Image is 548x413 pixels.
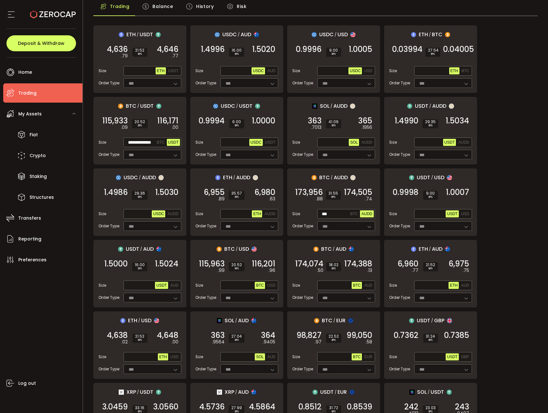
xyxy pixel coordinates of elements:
[30,151,46,160] span: Crypto
[201,46,225,53] span: 1.4996
[102,118,128,124] span: 115,933
[308,118,321,124] span: 363
[168,69,179,73] span: USDT
[447,390,452,395] img: usdt_portfolio.svg
[329,191,338,195] span: 31.55
[167,67,180,74] button: USDT
[331,175,333,181] em: /
[319,30,334,38] span: USDC
[266,67,277,74] button: AUD
[461,212,469,216] span: USD
[389,80,410,86] span: Order Type
[445,32,450,37] img: btc_portfolio.svg
[6,35,76,51] button: Deposit & Withdraw
[389,139,397,145] span: Size
[350,32,355,37] img: usd_portfolio.svg
[254,189,275,196] span: 6,980
[253,212,261,216] span: ETH
[221,102,235,110] span: USDC
[450,283,458,288] span: ETH
[446,210,459,217] button: USDT
[446,189,469,196] span: 1.0007
[389,223,410,229] span: Order Type
[167,212,178,216] span: AUDD
[238,32,240,38] em: /
[321,245,332,253] span: BTC
[254,32,259,37] img: aud_portfolio.svg
[121,53,128,59] em: .79
[425,124,436,128] i: BPS
[350,175,355,180] img: zuPXiwguUFiBOIQyqLOiXsnnNitlx7q4LCwEbLHADjIpTka+Lip0HH8D0VTrd02z+wEAAAAASUVORK5CYII=
[18,88,37,98] span: Trading
[166,210,180,217] button: AUDD
[213,104,218,109] img: usdc_portfolio.svg
[329,195,338,199] i: BPS
[389,152,410,157] span: Order Type
[312,32,317,37] img: usdc_portfolio.svg
[344,189,372,196] span: 174,505
[217,247,222,252] img: btc_portfolio.svg
[364,355,372,359] span: EUR
[266,353,277,360] button: AUD
[419,245,428,253] span: ETH
[140,30,153,38] span: USDT
[330,103,332,109] em: /
[425,120,436,124] span: 29.35
[18,41,64,46] span: Deposit & Withdraw
[352,353,362,360] button: BTC
[120,318,125,323] img: eth_portfolio.svg
[137,32,139,38] em: /
[429,103,431,109] em: /
[449,67,459,74] button: ETH
[443,46,474,53] span: 0.04005
[419,30,428,38] span: ETH
[432,102,446,110] span: AUDD
[217,318,222,323] img: sol_portfolio.png
[156,139,166,146] button: BTC
[264,212,275,216] span: AUDD
[137,103,139,109] em: /
[233,175,235,181] em: /
[232,120,242,124] span: 6.00
[350,212,358,216] span: BTC
[153,212,164,216] span: USDC
[157,46,178,53] span: 4,646
[349,46,372,53] span: 1.0005
[358,118,372,124] span: 365
[392,46,423,53] span: 0.03994
[252,261,275,267] span: 116,201
[350,104,355,109] img: zuPXiwguUFiBOIQyqLOiXsnnNitlx7q4LCwEbLHADjIpTka+Lip0HH8D0VTrd02z+wEAAAAASUVORK5CYII=
[204,189,225,196] span: 6,955
[172,124,178,131] em: .00
[195,295,216,300] span: Order Type
[158,175,164,180] img: zuPXiwguUFiBOIQyqLOiXsnnNitlx7q4LCwEbLHADjIpTka+Lip0HH8D0VTrd02z+wEAAAAASUVORK5CYII=
[361,140,372,145] span: AUDD
[252,118,275,124] span: 1.0000
[317,267,323,274] em: .50
[296,46,321,53] span: 0.9996
[292,152,313,157] span: Order Type
[119,32,124,37] img: eth_portfolio.svg
[252,247,257,252] img: usd_portfolio.svg
[407,104,412,109] img: usdt_portfolio.svg
[353,355,361,359] span: BTC
[232,124,242,128] i: BPS
[231,195,242,199] i: BPS
[295,261,323,267] span: 174,074
[329,48,338,52] span: 9.00
[107,46,128,53] span: 4,636
[426,195,435,199] i: BPS
[154,318,159,323] img: usd_portfolio.svg
[329,267,338,271] i: BPS
[140,246,142,252] em: /
[236,173,250,181] span: AUDD
[98,80,119,86] span: Order Type
[432,30,442,38] span: BTC
[329,124,338,128] i: BPS
[135,267,145,271] i: BPS
[157,69,165,73] span: ETH
[18,68,32,77] span: Home
[314,318,319,323] img: btc_portfolio.svg
[329,120,338,124] span: 41.09
[126,102,136,110] span: BTC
